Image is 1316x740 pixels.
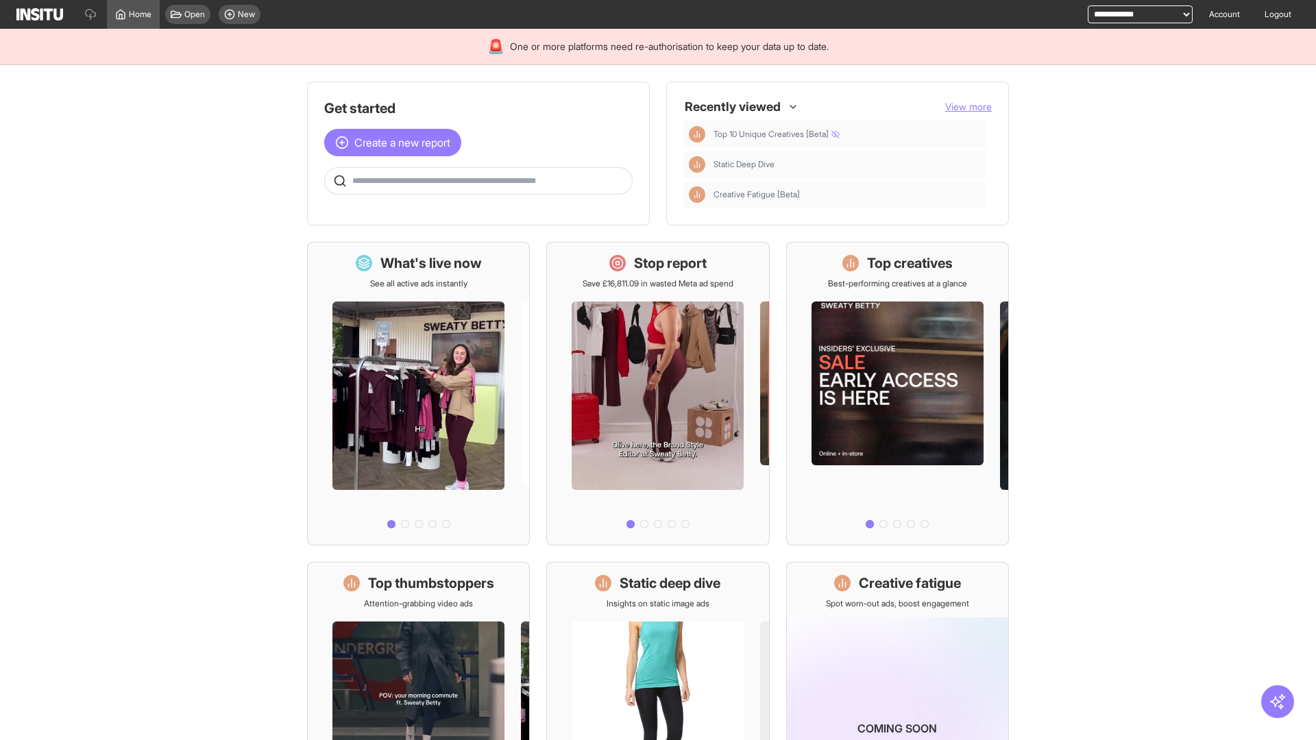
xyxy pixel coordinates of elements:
span: Creative Fatigue [Beta] [714,189,981,200]
button: View more [945,100,992,114]
a: Stop reportSave £16,811.09 in wasted Meta ad spend [546,242,769,545]
span: Top 10 Unique Creatives [Beta] [714,129,981,140]
button: Create a new report [324,129,461,156]
span: Creative Fatigue [Beta] [714,189,800,200]
div: Insights [689,156,705,173]
p: See all active ads instantly [370,278,467,289]
h1: What's live now [380,254,482,273]
h1: Top thumbstoppers [368,573,494,593]
span: Static Deep Dive [714,159,981,170]
a: What's live nowSee all active ads instantly [307,242,530,545]
div: Insights [689,126,705,143]
h1: Get started [324,99,633,118]
a: Top creativesBest-performing creatives at a glance [786,242,1009,545]
p: Insights on static image ads [607,598,709,609]
span: One or more platforms need re-authorisation to keep your data up to date. [510,40,829,53]
h1: Stop report [634,254,707,273]
span: Open [184,9,205,20]
p: Best-performing creatives at a glance [828,278,967,289]
span: Create a new report [354,134,450,151]
span: Home [129,9,151,20]
div: 🚨 [487,37,504,56]
span: Top 10 Unique Creatives [Beta] [714,129,840,140]
p: Save £16,811.09 in wasted Meta ad spend [583,278,733,289]
div: Insights [689,186,705,203]
p: Attention-grabbing video ads [364,598,473,609]
span: New [238,9,255,20]
img: Logo [16,8,63,21]
span: Static Deep Dive [714,159,775,170]
h1: Static deep dive [620,573,720,593]
span: View more [945,101,992,112]
h1: Top creatives [867,254,953,273]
